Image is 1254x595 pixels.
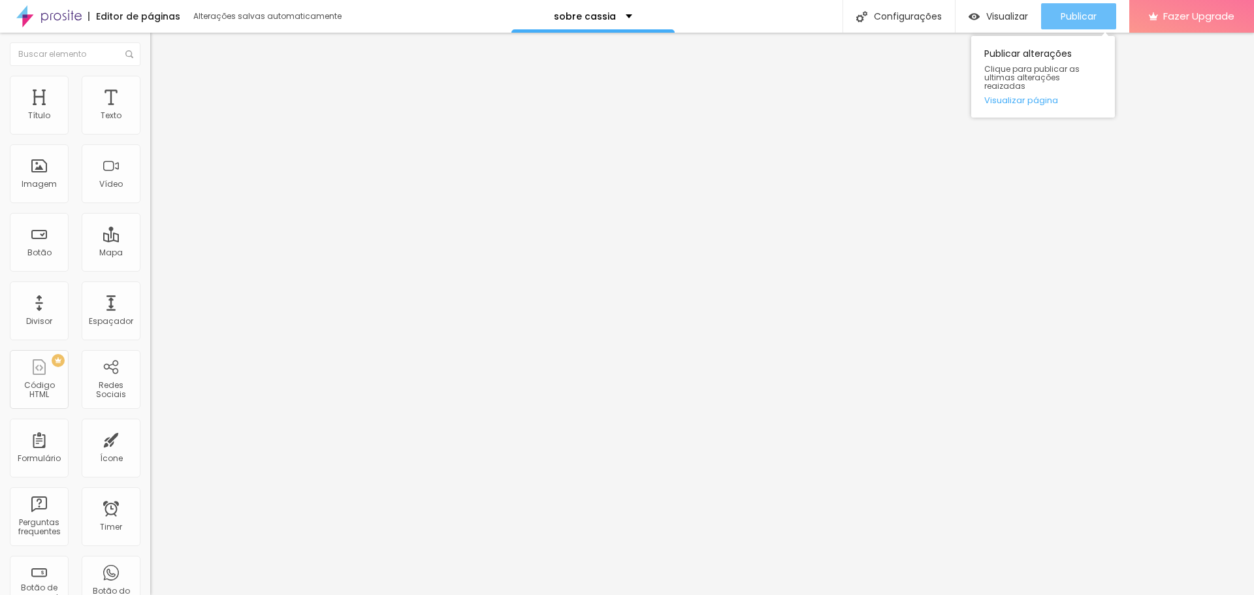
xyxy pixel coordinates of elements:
div: Texto [101,111,121,120]
span: Visualizar [986,11,1028,22]
div: Divisor [26,317,52,326]
div: Espaçador [89,317,133,326]
div: Mapa [99,248,123,257]
span: Fazer Upgrade [1163,10,1234,22]
img: Icone [856,11,867,22]
div: Título [28,111,50,120]
input: Buscar elemento [10,42,140,66]
iframe: Editor [150,33,1254,595]
div: Redes Sociais [85,381,137,400]
div: Botão [27,248,52,257]
div: Alterações salvas automaticamente [193,12,344,20]
div: Publicar alterações [971,36,1115,118]
p: sobre cassia [554,12,616,21]
img: view-1.svg [969,11,980,22]
div: Formulário [18,454,61,463]
span: Clique para publicar as ultimas alterações reaizadas [984,65,1102,91]
img: Icone [125,50,133,58]
div: Editor de páginas [88,12,180,21]
div: Ícone [100,454,123,463]
div: Timer [100,523,122,532]
button: Visualizar [956,3,1041,29]
div: Perguntas frequentes [13,518,65,537]
div: Código HTML [13,381,65,400]
button: Publicar [1041,3,1116,29]
a: Visualizar página [984,96,1102,105]
div: Imagem [22,180,57,189]
span: Publicar [1061,11,1097,22]
div: Vídeo [99,180,123,189]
